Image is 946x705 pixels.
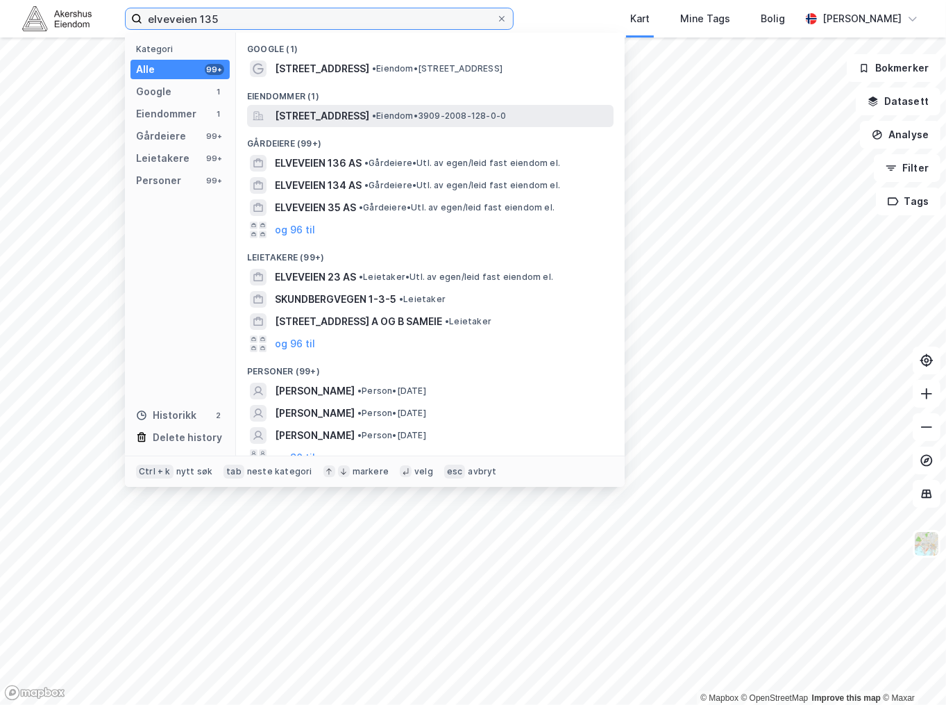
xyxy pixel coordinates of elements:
div: Delete history [153,429,222,446]
span: Leietaker • Utl. av egen/leid fast eiendom el. [359,272,553,283]
span: [STREET_ADDRESS] [275,108,369,124]
div: Ctrl + k [136,465,174,479]
span: ELVEVEIEN 136 AS [275,155,362,172]
span: SKUNDBERGVEGEN 1-3-5 [275,291,396,308]
button: Analyse [860,121,940,149]
div: neste kategori [247,466,312,477]
span: [STREET_ADDRESS] [275,60,369,77]
a: Mapbox [700,693,738,703]
span: • [364,158,369,168]
button: og 96 til [275,335,315,352]
span: • [372,110,376,121]
span: Eiendom • 3909-2008-128-0-0 [372,110,506,122]
div: 1 [213,86,224,97]
span: Leietaker [445,316,491,327]
span: Gårdeiere • Utl. av egen/leid fast eiendom el. [364,180,560,191]
div: avbryt [468,466,496,477]
div: Gårdeiere [136,128,186,144]
div: Leietakere (99+) [236,241,625,266]
span: • [357,385,362,396]
img: Z [913,531,940,557]
div: Kontrollprogram for chat [877,638,946,705]
a: Improve this map [812,693,881,703]
button: Bokmerker [847,54,940,82]
div: Google (1) [236,33,625,58]
span: • [357,408,362,418]
iframe: Chat Widget [877,638,946,705]
div: Leietakere [136,150,189,167]
span: Gårdeiere • Utl. av egen/leid fast eiendom el. [359,202,555,213]
div: Eiendommer [136,106,196,122]
span: [STREET_ADDRESS] A OG B SAMEIE [275,313,442,330]
a: Mapbox homepage [4,685,65,701]
div: nytt søk [176,466,213,477]
span: • [399,294,403,304]
div: Eiendommer (1) [236,80,625,105]
div: Kategori [136,44,230,54]
span: [PERSON_NAME] [275,427,355,444]
button: og 96 til [275,222,315,238]
span: • [364,180,369,190]
span: • [372,63,376,74]
div: 99+ [205,175,224,186]
div: Historikk [136,407,196,424]
span: [PERSON_NAME] [275,383,355,399]
div: Kart [630,10,650,27]
div: Google [136,83,171,100]
span: [PERSON_NAME] [275,405,355,422]
span: Gårdeiere • Utl. av egen/leid fast eiendom el. [364,158,560,169]
span: • [357,430,362,440]
span: Eiendom • [STREET_ADDRESS] [372,63,502,74]
div: Mine Tags [680,10,730,27]
div: [PERSON_NAME] [822,10,902,27]
div: Alle [136,61,155,78]
div: Bolig [761,10,785,27]
span: ELVEVEIEN 23 AS [275,269,356,285]
span: • [445,316,449,326]
input: Søk på adresse, matrikkel, gårdeiere, leietakere eller personer [142,8,496,29]
div: Personer [136,172,181,189]
div: Gårdeiere (99+) [236,127,625,152]
button: Filter [874,154,940,182]
div: esc [444,465,466,479]
div: tab [223,465,244,479]
div: 1 [213,108,224,119]
div: 99+ [205,131,224,142]
button: Tags [876,188,940,215]
button: Datasett [856,88,940,115]
span: • [359,272,363,282]
span: Person • [DATE] [357,430,426,441]
span: Leietaker [399,294,446,305]
button: og 96 til [275,449,315,466]
div: markere [353,466,389,477]
span: • [359,202,363,213]
span: ELVEVEIEN 35 AS [275,199,356,216]
a: OpenStreetMap [741,693,809,703]
img: akershus-eiendom-logo.9091f326c980b4bce74ccdd9f866810c.svg [22,6,92,31]
div: 99+ [205,64,224,75]
div: Personer (99+) [236,355,625,380]
span: Person • [DATE] [357,385,426,397]
div: velg [414,466,433,477]
div: 2 [213,410,224,421]
span: ELVEVEIEN 134 AS [275,177,362,194]
span: Person • [DATE] [357,408,426,419]
div: 99+ [205,153,224,164]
